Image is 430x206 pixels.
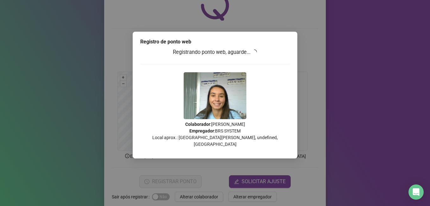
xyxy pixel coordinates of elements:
div: Registro de ponto web [140,38,290,46]
strong: Colaborador [185,122,210,127]
p: : [PERSON_NAME] : BRS SYSTEM Local aprox.: [GEOGRAPHIC_DATA][PERSON_NAME], undefined, [GEOGRAPHIC... [140,121,290,148]
span: loading [251,48,258,55]
h3: Registrando ponto web, aguarde... [140,48,290,56]
img: 9k= [184,72,246,119]
strong: Empregador [189,128,214,133]
div: Open Intercom Messenger [408,184,424,200]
